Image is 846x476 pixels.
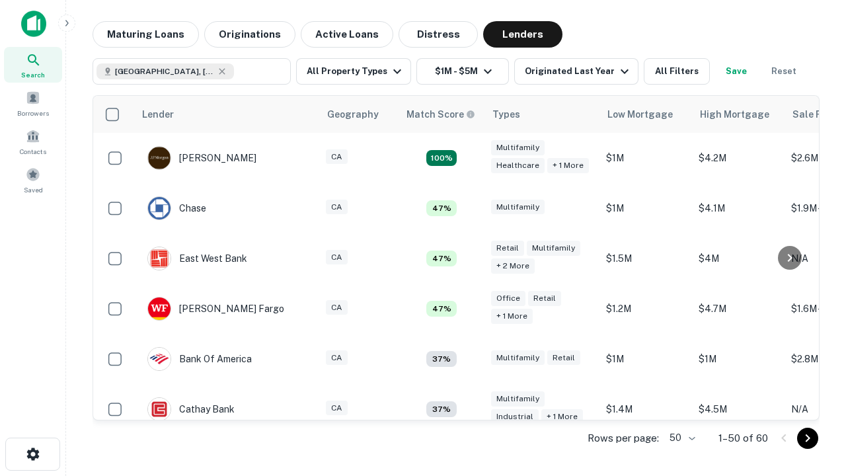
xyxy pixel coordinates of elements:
[4,124,62,159] a: Contacts
[599,334,692,384] td: $1M
[426,251,457,266] div: Matching Properties: 5, hasApolloMatch: undefined
[483,21,562,48] button: Lenders
[319,96,399,133] th: Geography
[426,401,457,417] div: Matching Properties: 4, hasApolloMatch: undefined
[491,241,524,256] div: Retail
[142,106,174,122] div: Lender
[327,106,379,122] div: Geography
[692,284,785,334] td: $4.7M
[148,348,171,370] img: picture
[147,247,247,270] div: East West Bank
[296,58,411,85] button: All Property Types
[599,183,692,233] td: $1M
[692,183,785,233] td: $4.1M
[147,297,284,321] div: [PERSON_NAME] Fargo
[148,297,171,320] img: picture
[399,21,478,48] button: Distress
[406,107,473,122] h6: Match Score
[416,58,509,85] button: $1M - $5M
[491,350,545,366] div: Multifamily
[664,428,697,448] div: 50
[326,300,348,315] div: CA
[406,107,475,122] div: Capitalize uses an advanced AI algorithm to match your search with the best lender. The match sco...
[492,106,520,122] div: Types
[528,291,561,306] div: Retail
[21,11,46,37] img: capitalize-icon.png
[644,58,710,85] button: All Filters
[326,149,348,165] div: CA
[692,233,785,284] td: $4M
[491,158,545,173] div: Healthcare
[301,21,393,48] button: Active Loans
[491,200,545,215] div: Multifamily
[692,334,785,384] td: $1M
[93,21,199,48] button: Maturing Loans
[599,284,692,334] td: $1.2M
[692,384,785,434] td: $4.5M
[426,301,457,317] div: Matching Properties: 5, hasApolloMatch: undefined
[700,106,769,122] div: High Mortgage
[599,233,692,284] td: $1.5M
[780,328,846,391] iframe: Chat Widget
[599,96,692,133] th: Low Mortgage
[715,58,757,85] button: Save your search to get updates of matches that match your search criteria.
[491,409,539,424] div: Industrial
[4,47,62,83] a: Search
[514,58,638,85] button: Originated Last Year
[204,21,295,48] button: Originations
[607,106,673,122] div: Low Mortgage
[718,430,768,446] p: 1–50 of 60
[763,58,805,85] button: Reset
[692,96,785,133] th: High Mortgage
[527,241,580,256] div: Multifamily
[599,133,692,183] td: $1M
[525,63,633,79] div: Originated Last Year
[147,397,235,421] div: Cathay Bank
[147,347,252,371] div: Bank Of America
[399,96,484,133] th: Capitalize uses an advanced AI algorithm to match your search with the best lender. The match sco...
[148,197,171,219] img: picture
[426,351,457,367] div: Matching Properties: 4, hasApolloMatch: undefined
[147,146,256,170] div: [PERSON_NAME]
[491,309,533,324] div: + 1 more
[484,96,599,133] th: Types
[491,258,535,274] div: + 2 more
[17,108,49,118] span: Borrowers
[147,196,206,220] div: Chase
[547,350,580,366] div: Retail
[547,158,589,173] div: + 1 more
[326,350,348,366] div: CA
[326,200,348,215] div: CA
[21,69,45,80] span: Search
[491,391,545,407] div: Multifamily
[148,247,171,270] img: picture
[491,140,545,155] div: Multifamily
[20,146,46,157] span: Contacts
[148,398,171,420] img: picture
[797,428,818,449] button: Go to next page
[426,200,457,216] div: Matching Properties: 5, hasApolloMatch: undefined
[24,184,43,195] span: Saved
[326,250,348,265] div: CA
[4,162,62,198] a: Saved
[148,147,171,169] img: picture
[692,133,785,183] td: $4.2M
[599,384,692,434] td: $1.4M
[491,291,525,306] div: Office
[426,150,457,166] div: Matching Properties: 19, hasApolloMatch: undefined
[326,401,348,416] div: CA
[588,430,659,446] p: Rows per page:
[541,409,583,424] div: + 1 more
[134,96,319,133] th: Lender
[115,65,214,77] span: [GEOGRAPHIC_DATA], [GEOGRAPHIC_DATA], [GEOGRAPHIC_DATA]
[4,85,62,121] a: Borrowers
